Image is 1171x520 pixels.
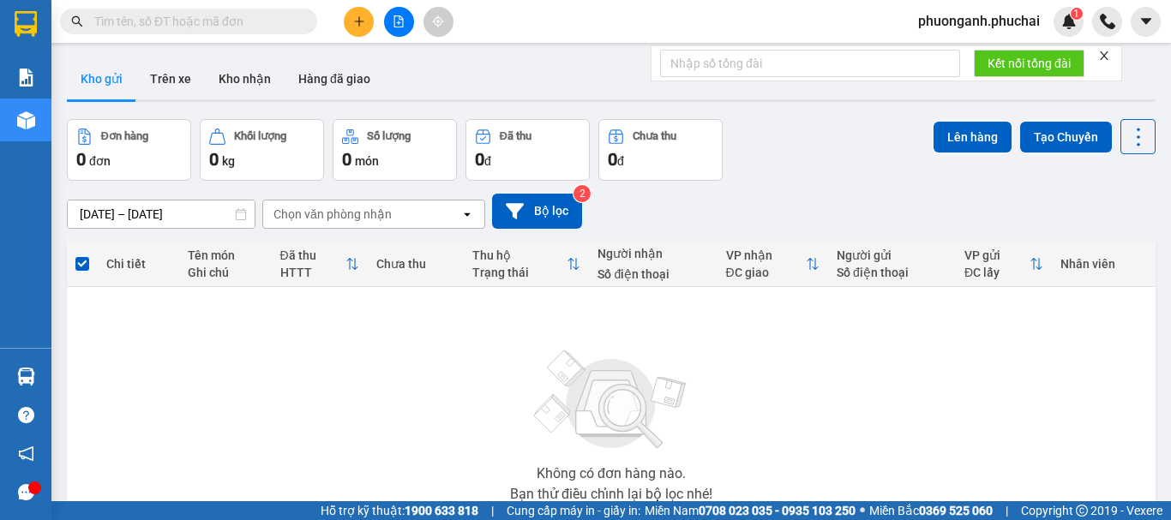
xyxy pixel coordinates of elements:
[94,12,297,31] input: Tìm tên, số ĐT hoặc mã đơn
[645,501,856,520] span: Miền Nam
[188,266,263,279] div: Ghi chú
[492,194,582,229] button: Bộ lọc
[1060,257,1147,271] div: Nhân viên
[136,58,205,99] button: Trên xe
[376,257,455,271] div: Chưa thu
[617,154,624,168] span: đ
[491,501,494,520] span: |
[205,58,285,99] button: Kho nhận
[460,207,474,221] svg: open
[67,119,191,181] button: Đơn hàng0đơn
[188,248,263,262] div: Tên món
[342,149,351,170] span: 0
[860,507,865,514] span: ⚪️
[718,242,828,287] th: Toggle SortBy
[18,484,34,500] span: message
[475,149,484,170] span: 0
[106,257,171,271] div: Chi tiết
[68,200,255,228] input: Select a date range.
[234,130,286,142] div: Khối lượng
[272,242,368,287] th: Toggle SortBy
[484,154,491,168] span: đ
[89,154,111,168] span: đơn
[500,130,531,142] div: Đã thu
[598,247,708,260] div: Người nhận
[280,266,345,279] div: HTTT
[405,504,478,517] strong: 1900 633 818
[608,149,617,170] span: 0
[15,11,37,37] img: logo-vxr
[280,248,345,262] div: Đã thu
[1006,501,1008,520] span: |
[919,504,993,517] strong: 0369 525 060
[333,119,457,181] button: Số lượng0món
[525,340,697,460] img: svg+xml;base64,PHN2ZyBjbGFzcz0ibGlzdC1wbHVnX19zdmciIHhtbG5zPSJodHRwOi8vd3d3LnczLm9yZy8yMDAwL3N2Zy...
[537,467,686,481] div: Không có đơn hàng nào.
[472,248,567,262] div: Thu hộ
[726,248,806,262] div: VP nhận
[988,54,1071,73] span: Kết nối tổng đài
[660,50,960,77] input: Nhập số tổng đài
[974,50,1084,77] button: Kết nối tổng đài
[598,267,708,281] div: Số điện thoại
[321,501,478,520] span: Hỗ trợ kỹ thuật:
[510,487,712,501] div: Bạn thử điều chỉnh lại bộ lọc nhé!
[1061,14,1077,29] img: icon-new-feature
[384,7,414,37] button: file-add
[472,266,567,279] div: Trạng thái
[101,130,148,142] div: Đơn hàng
[209,149,219,170] span: 0
[393,15,405,27] span: file-add
[18,407,34,423] span: question-circle
[1138,14,1154,29] span: caret-down
[67,58,136,99] button: Kho gửi
[355,154,379,168] span: món
[1071,8,1083,20] sup: 1
[423,7,453,37] button: aim
[699,504,856,517] strong: 0708 023 035 - 0935 103 250
[353,15,365,27] span: plus
[1100,14,1115,29] img: phone-icon
[17,111,35,129] img: warehouse-icon
[18,445,34,462] span: notification
[464,242,590,287] th: Toggle SortBy
[1131,7,1161,37] button: caret-down
[465,119,590,181] button: Đã thu0đ
[726,266,806,279] div: ĐC giao
[1098,50,1110,62] span: close
[904,10,1054,32] span: phuonganh.phuchai
[1020,122,1112,152] button: Tạo Chuyến
[598,119,723,181] button: Chưa thu0đ
[1073,8,1079,20] span: 1
[273,206,392,223] div: Chọn văn phòng nhận
[17,69,35,87] img: solution-icon
[200,119,324,181] button: Khối lượng0kg
[432,15,444,27] span: aim
[869,501,993,520] span: Miền Bắc
[837,248,947,262] div: Người gửi
[71,15,83,27] span: search
[344,7,374,37] button: plus
[17,368,35,386] img: warehouse-icon
[222,154,235,168] span: kg
[964,266,1030,279] div: ĐC lấy
[285,58,384,99] button: Hàng đã giao
[837,266,947,279] div: Số điện thoại
[367,130,411,142] div: Số lượng
[633,130,676,142] div: Chưa thu
[1076,505,1088,517] span: copyright
[956,242,1052,287] th: Toggle SortBy
[964,248,1030,262] div: VP gửi
[934,122,1012,152] button: Lên hàng
[507,501,640,520] span: Cung cấp máy in - giấy in:
[76,149,86,170] span: 0
[573,185,591,202] sup: 2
